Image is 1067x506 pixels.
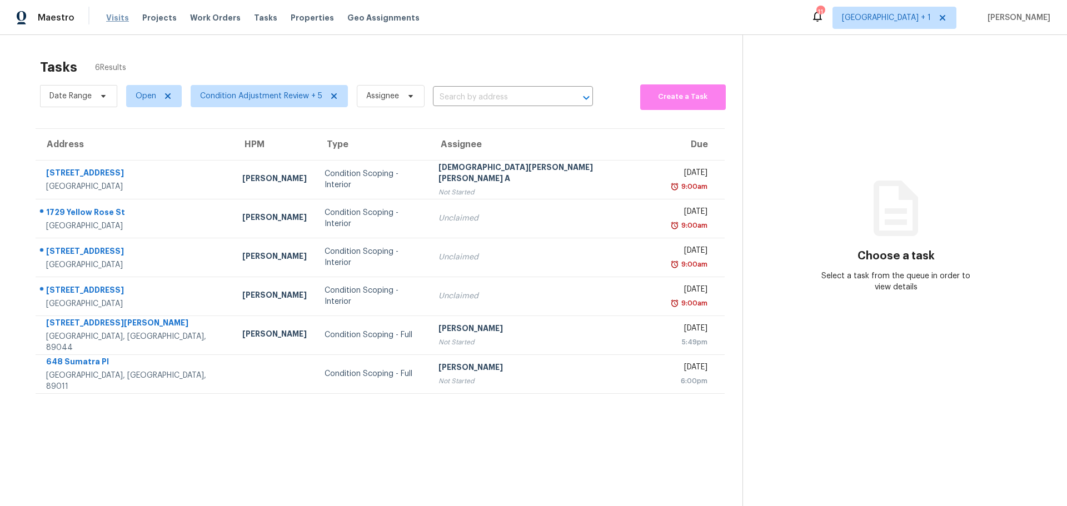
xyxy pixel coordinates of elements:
[671,284,707,298] div: [DATE]
[106,12,129,23] span: Visits
[679,298,707,309] div: 9:00am
[671,362,707,375] div: [DATE]
[46,167,225,181] div: [STREET_ADDRESS]
[671,245,707,259] div: [DATE]
[579,90,594,106] button: Open
[670,298,679,309] img: Overdue Alarm Icon
[46,331,225,353] div: [GEOGRAPHIC_DATA], [GEOGRAPHIC_DATA], 89044
[325,368,421,379] div: Condition Scoping - Full
[670,181,679,192] img: Overdue Alarm Icon
[640,84,726,110] button: Create a Task
[40,62,77,73] h2: Tasks
[38,12,74,23] span: Maestro
[671,337,707,348] div: 5:49pm
[816,7,824,18] div: 11
[242,251,307,264] div: [PERSON_NAME]
[200,91,322,102] span: Condition Adjustment Review + 5
[842,12,931,23] span: [GEOGRAPHIC_DATA] + 1
[291,12,334,23] span: Properties
[36,129,233,160] th: Address
[46,298,225,309] div: [GEOGRAPHIC_DATA]
[46,356,225,370] div: 648 Sumatra Pl
[670,220,679,231] img: Overdue Alarm Icon
[46,181,225,192] div: [GEOGRAPHIC_DATA]
[983,12,1050,23] span: [PERSON_NAME]
[242,173,307,187] div: [PERSON_NAME]
[438,337,653,348] div: Not Started
[438,213,653,224] div: Unclaimed
[142,12,177,23] span: Projects
[325,246,421,268] div: Condition Scoping - Interior
[671,323,707,337] div: [DATE]
[46,246,225,259] div: [STREET_ADDRESS]
[254,14,277,22] span: Tasks
[438,375,653,387] div: Not Started
[438,162,653,187] div: [DEMOGRAPHIC_DATA][PERSON_NAME] [PERSON_NAME] A
[671,375,707,387] div: 6:00pm
[46,284,225,298] div: [STREET_ADDRESS]
[316,129,430,160] th: Type
[438,187,653,198] div: Not Started
[646,91,720,103] span: Create a Task
[325,168,421,191] div: Condition Scoping - Interior
[679,259,707,270] div: 9:00am
[433,89,562,106] input: Search by address
[820,270,973,293] div: Select a task from the queue in order to view details
[857,251,935,262] h3: Choose a task
[46,221,225,232] div: [GEOGRAPHIC_DATA]
[190,12,241,23] span: Work Orders
[430,129,662,160] th: Assignee
[438,323,653,337] div: [PERSON_NAME]
[679,181,707,192] div: 9:00am
[438,362,653,375] div: [PERSON_NAME]
[95,62,126,73] span: 6 Results
[242,212,307,226] div: [PERSON_NAME]
[46,207,225,221] div: 1729 Yellow Rose St
[46,370,225,392] div: [GEOGRAPHIC_DATA], [GEOGRAPHIC_DATA], 89011
[233,129,316,160] th: HPM
[671,167,707,181] div: [DATE]
[438,252,653,263] div: Unclaimed
[242,328,307,342] div: [PERSON_NAME]
[438,290,653,302] div: Unclaimed
[325,207,421,229] div: Condition Scoping - Interior
[325,285,421,307] div: Condition Scoping - Interior
[242,289,307,303] div: [PERSON_NAME]
[46,259,225,270] div: [GEOGRAPHIC_DATA]
[662,129,724,160] th: Due
[366,91,399,102] span: Assignee
[670,259,679,270] img: Overdue Alarm Icon
[136,91,156,102] span: Open
[671,206,707,220] div: [DATE]
[679,220,707,231] div: 9:00am
[46,317,225,331] div: [STREET_ADDRESS][PERSON_NAME]
[347,12,420,23] span: Geo Assignments
[325,329,421,340] div: Condition Scoping - Full
[49,91,92,102] span: Date Range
